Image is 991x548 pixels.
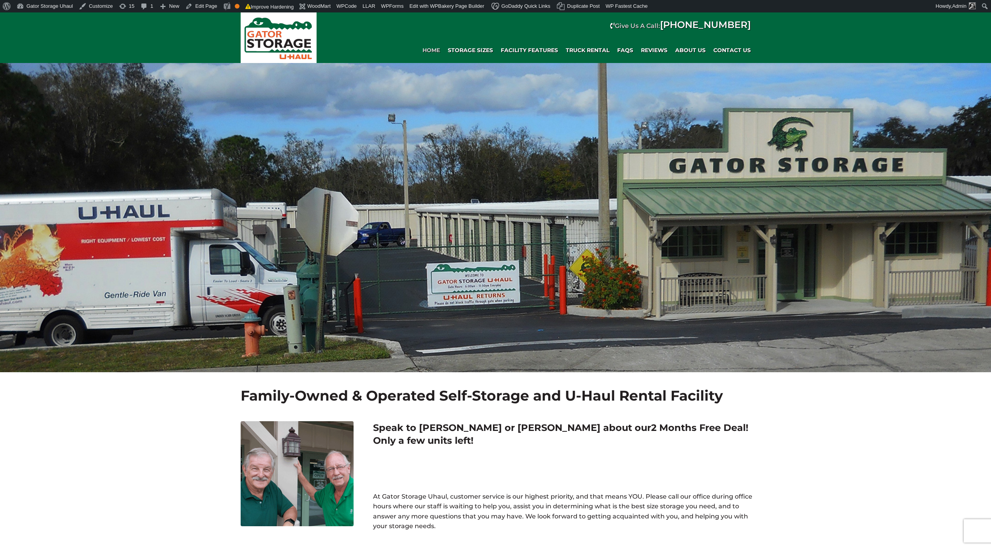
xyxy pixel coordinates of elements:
[373,421,757,447] h2: Speak to [PERSON_NAME] or [PERSON_NAME] about our ! Only a few units left!
[501,47,558,54] span: Facility Features
[651,422,746,433] span: 2 Months Free Deal
[637,42,671,58] a: REVIEWS
[562,42,613,58] a: Truck Rental
[617,47,633,54] span: FAQs
[660,19,751,30] a: [PHONE_NUMBER]
[241,386,751,409] h1: Family-Owned & Operated Self-Storage and U-Haul Rental Facility
[615,22,751,30] strong: Give Us A Call:
[299,4,305,9] img: icon
[671,42,709,58] a: About Us
[235,4,239,9] div: OK
[419,42,444,58] a: Home
[713,47,751,54] span: Contact Us
[675,47,706,54] span: About Us
[241,421,354,526] img: Dave and Terry
[709,42,755,58] a: Contact Us
[422,47,440,54] span: Home
[448,47,493,54] span: Storage Sizes
[613,42,637,58] a: FAQs
[373,461,507,483] a: Click to Call: [PHONE_NUMBER]
[320,42,755,58] div: Main navigation
[497,42,562,58] a: Facility Features
[952,3,966,9] span: Admin
[641,47,667,54] span: REVIEWS
[241,12,317,63] img: Gator Storage Uhaul
[373,492,757,531] header: At Gator Storage Uhaul, customer service is our highest priority, and that means YOU. Please call...
[566,47,609,54] span: Truck Rental
[444,42,497,58] a: Storage Sizes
